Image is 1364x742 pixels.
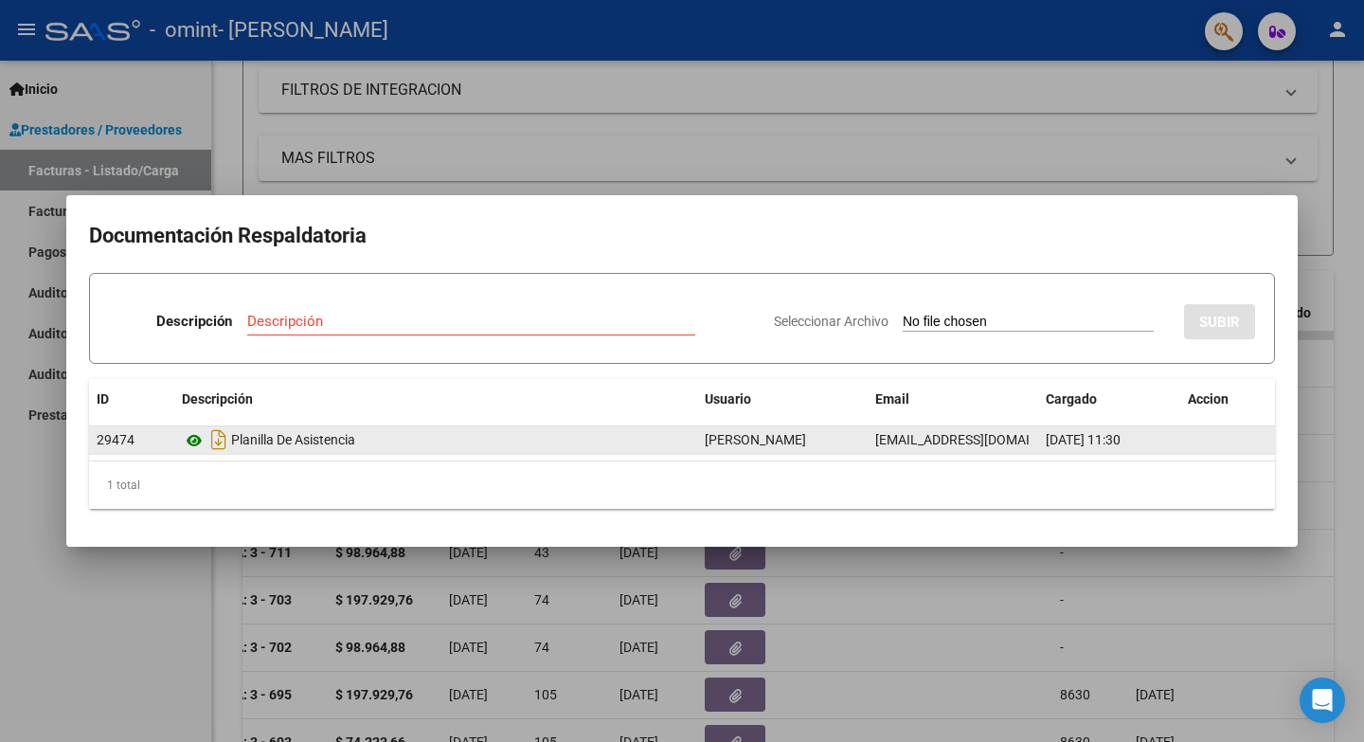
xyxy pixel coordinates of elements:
div: Planilla De Asistencia [182,425,690,455]
span: [PERSON_NAME] [705,432,806,447]
datatable-header-cell: Cargado [1038,379,1180,420]
span: SUBIR [1199,314,1240,331]
datatable-header-cell: Usuario [697,379,868,420]
p: Descripción [156,311,232,333]
datatable-header-cell: Accion [1180,379,1275,420]
i: Descargar documento [206,425,231,455]
span: Descripción [182,391,253,407]
span: Email [875,391,909,407]
datatable-header-cell: Email [868,379,1038,420]
datatable-header-cell: ID [89,379,174,420]
span: Accion [1188,391,1229,407]
datatable-header-cell: Descripción [174,379,697,420]
span: [EMAIL_ADDRESS][DOMAIN_NAME] [875,432,1086,447]
span: [DATE] 11:30 [1046,432,1121,447]
span: 29474 [97,432,135,447]
span: ID [97,391,109,407]
button: SUBIR [1184,304,1255,339]
h2: Documentación Respaldatoria [89,218,1275,254]
div: Open Intercom Messenger [1300,678,1345,723]
span: Seleccionar Archivo [774,314,888,329]
span: Usuario [705,391,751,407]
div: 1 total [89,461,1275,509]
span: Cargado [1046,391,1097,407]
